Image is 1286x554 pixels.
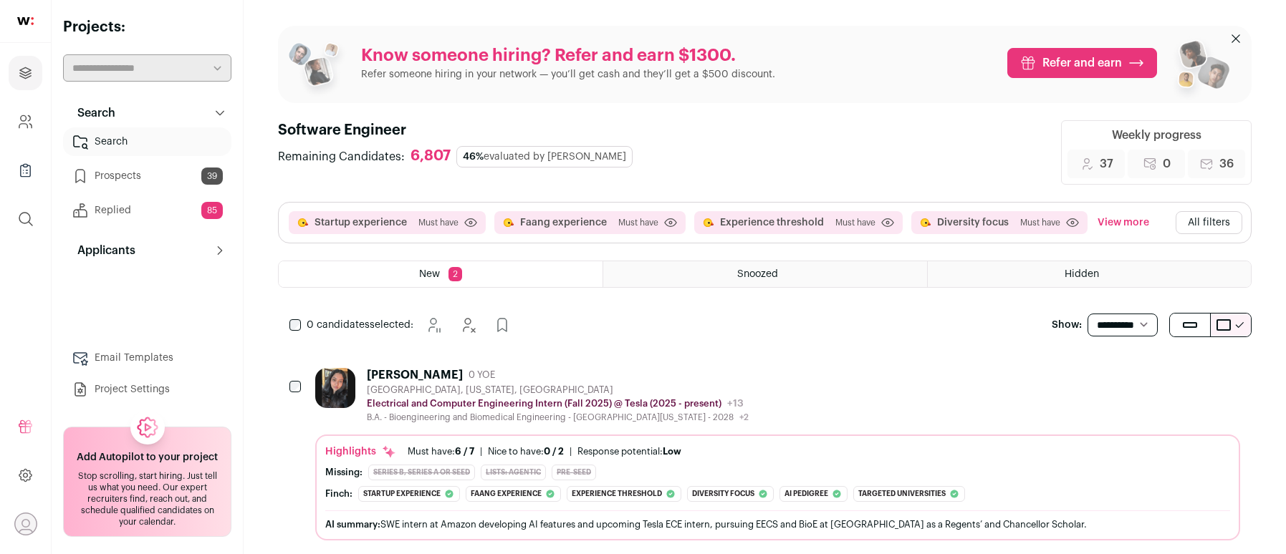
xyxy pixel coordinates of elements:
[358,486,460,502] div: Startup experience
[278,120,641,140] h1: Software Engineer
[63,427,231,537] a: Add Autopilot to your project Stop scrolling, start hiring. Just tell us what you need. Our exper...
[63,236,231,265] button: Applicants
[77,450,218,465] h2: Add Autopilot to your project
[928,261,1251,287] a: Hidden
[687,486,774,502] div: Diversity focus
[1100,155,1113,172] span: 37
[1112,127,1201,144] div: Weekly progress
[603,261,926,287] a: Snoozed
[937,215,1009,230] button: Diversity focus
[315,215,407,230] button: Startup experience
[367,398,721,409] p: Electrical and Computer Engineering Intern (Fall 2025) @ Tesla (2025 - present)
[367,368,463,382] div: [PERSON_NAME]
[835,217,875,228] span: Must have
[455,447,474,456] span: 6 / 7
[63,344,231,372] a: Email Templates
[408,446,681,457] ul: | |
[411,147,451,165] div: 6,807
[63,17,231,37] h2: Projects:
[1176,211,1242,234] button: All filters
[367,384,749,396] div: [GEOGRAPHIC_DATA], [US_STATE], [GEOGRAPHIC_DATA]
[739,413,749,422] span: +2
[552,465,596,480] div: Pre-seed
[9,56,42,90] a: Projects
[1007,48,1157,78] a: Refer and earn
[466,486,561,502] div: Faang experience
[727,399,744,409] span: +13
[520,215,607,230] button: Faang experience
[361,67,775,82] p: Refer someone hiring in your network — you’ll get cash and they’ll get a $500 discount.
[469,369,495,381] span: 0 YOE
[481,465,546,480] div: Lists: Agentic
[325,467,363,478] div: Missing:
[63,127,231,156] a: Search
[448,267,462,281] span: 2
[17,17,34,25] img: wellfound-shorthand-0d5821cbd27db2630d0214b213865d53afaa358527fdda9d0ea32b1df1b89c2c.svg
[1163,155,1171,172] span: 0
[69,105,115,122] p: Search
[69,242,135,259] p: Applicants
[278,148,405,165] span: Remaining Candidates:
[577,446,681,457] div: Response potential:
[361,44,775,67] p: Know someone hiring? Refer and earn $1300.
[325,488,352,500] div: Finch:
[307,320,370,330] span: 0 candidates
[488,446,564,457] div: Nice to have:
[544,447,564,456] span: 0 / 2
[368,465,475,480] div: Series B, Series A or Seed
[720,215,824,230] button: Experience threshold
[315,368,1240,540] a: [PERSON_NAME] 0 YOE [GEOGRAPHIC_DATA], [US_STATE], [GEOGRAPHIC_DATA] Electrical and Computer Engi...
[201,202,223,219] span: 85
[63,162,231,190] a: Prospects39
[567,486,681,502] div: Experience threshold
[14,512,37,535] button: Open dropdown
[737,269,778,279] span: Snoozed
[63,375,231,404] a: Project Settings
[1169,34,1232,103] img: referral_people_group_2-7c1ec42c15280f3369c0665c33c00ed472fd7f6af9dd0ec46c364f9a93ccf9a4.png
[408,446,474,457] div: Must have:
[463,152,484,162] span: 46%
[367,412,749,423] div: B.A. - Bioengineering and Biomedical Engineering - [GEOGRAPHIC_DATA][US_STATE] - 2028
[419,269,440,279] span: New
[663,447,681,456] span: Low
[9,105,42,139] a: Company and ATS Settings
[201,167,223,185] span: 39
[1052,318,1082,332] p: Show:
[418,217,459,228] span: Must have
[72,470,222,528] div: Stop scrolling, start hiring. Just tell us what you need. Our expert recruiters find, reach out, ...
[1219,155,1234,172] span: 36
[315,368,355,408] img: 80657c02f4b883adf7c2104a3cc41ee0276ffb8f98f6c1a852f938a8e8875dbd.jpg
[1065,269,1099,279] span: Hidden
[325,520,380,529] span: AI summary:
[63,99,231,127] button: Search
[325,444,396,459] div: Highlights
[456,146,633,167] div: evaluated by [PERSON_NAME]
[325,517,1230,532] div: SWE intern at Amazon developing AI features and upcoming Tesla ECE intern, pursuing EECS and BioE...
[63,196,231,225] a: Replied85
[853,486,965,502] div: Targeted universities
[779,486,848,502] div: Ai pedigree
[287,37,350,100] img: referral_people_group_1-3817b86375c0e7f77b15e9e1740954ef64e1f78137dd7e9f4ff27367cb2cd09a.png
[9,153,42,188] a: Company Lists
[307,318,413,332] span: selected:
[618,217,658,228] span: Must have
[1095,211,1152,234] button: View more
[1020,217,1060,228] span: Must have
